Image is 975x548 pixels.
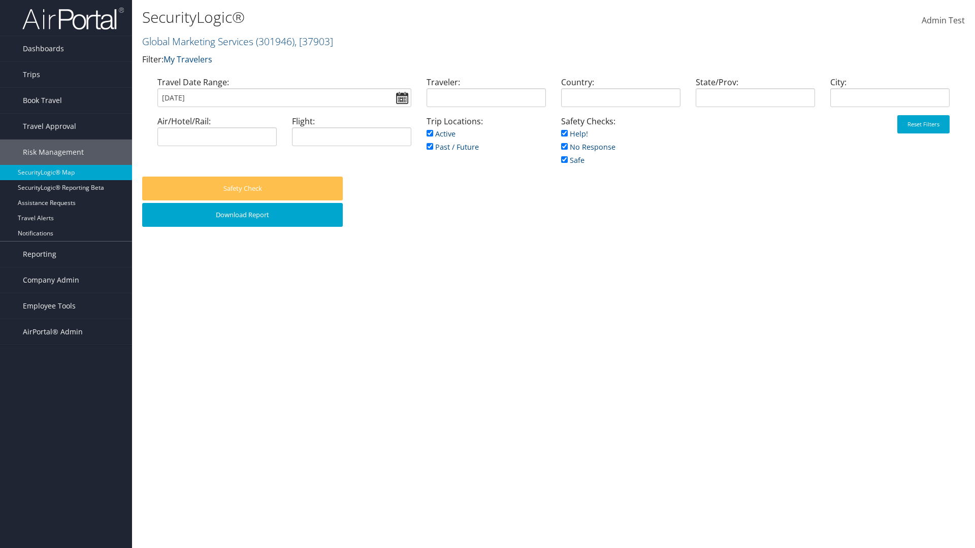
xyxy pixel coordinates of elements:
[427,142,479,152] a: Past / Future
[23,140,84,165] span: Risk Management
[23,293,76,319] span: Employee Tools
[142,7,691,28] h1: SecurityLogic®
[142,203,343,227] button: Download Report
[922,5,965,37] a: Admin Test
[922,15,965,26] span: Admin Test
[284,115,419,154] div: Flight:
[23,36,64,61] span: Dashboards
[22,7,124,30] img: airportal-logo.png
[150,115,284,154] div: Air/Hotel/Rail:
[419,76,554,115] div: Traveler:
[419,115,554,163] div: Trip Locations:
[256,35,295,48] span: ( 301946 )
[142,177,343,200] button: Safety Check
[561,155,584,165] a: Safe
[142,35,333,48] a: Global Marketing Services
[427,129,456,139] a: Active
[897,115,950,133] button: Reset Filters
[23,319,83,345] span: AirPortal® Admin
[688,76,823,115] div: State/Prov:
[164,54,212,65] a: My Travelers
[554,76,688,115] div: Country:
[823,76,957,115] div: City:
[23,242,56,267] span: Reporting
[23,62,40,87] span: Trips
[142,53,691,66] p: Filter:
[561,142,615,152] a: No Response
[150,76,419,115] div: Travel Date Range:
[23,267,79,293] span: Company Admin
[554,115,688,177] div: Safety Checks:
[23,88,62,113] span: Book Travel
[23,114,76,139] span: Travel Approval
[295,35,333,48] span: , [ 37903 ]
[561,129,588,139] a: Help!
